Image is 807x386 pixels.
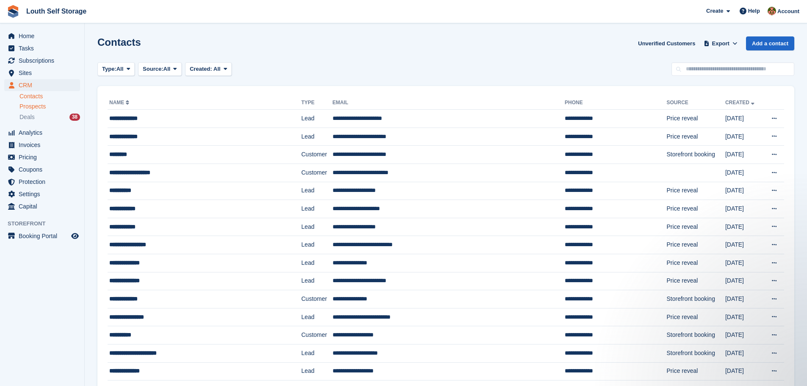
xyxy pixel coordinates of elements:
[301,272,332,290] td: Lead
[301,218,332,236] td: Lead
[23,4,90,18] a: Louth Self Storage
[333,96,565,110] th: Email
[4,139,80,151] a: menu
[19,188,69,200] span: Settings
[725,308,763,326] td: [DATE]
[19,176,69,188] span: Protection
[19,102,80,111] a: Prospects
[667,110,725,128] td: Price reveal
[301,146,332,164] td: Customer
[19,113,80,122] a: Deals 38
[725,362,763,380] td: [DATE]
[4,127,80,139] a: menu
[748,7,760,15] span: Help
[19,200,69,212] span: Capital
[301,290,332,308] td: Customer
[190,66,212,72] span: Created:
[301,308,332,326] td: Lead
[143,65,163,73] span: Source:
[185,62,232,76] button: Created: All
[4,42,80,54] a: menu
[19,103,46,111] span: Prospects
[301,326,332,344] td: Customer
[667,200,725,218] td: Price reveal
[706,7,723,15] span: Create
[725,326,763,344] td: [DATE]
[301,362,332,380] td: Lead
[667,254,725,272] td: Price reveal
[667,290,725,308] td: Storefront booking
[19,30,69,42] span: Home
[301,344,332,362] td: Lead
[19,79,69,91] span: CRM
[19,151,69,163] span: Pricing
[109,100,131,106] a: Name
[97,36,141,48] h1: Contacts
[725,128,763,146] td: [DATE]
[301,200,332,218] td: Lead
[8,219,84,228] span: Storefront
[138,62,182,76] button: Source: All
[725,100,756,106] a: Created
[19,113,35,121] span: Deals
[725,236,763,254] td: [DATE]
[19,164,69,175] span: Coupons
[725,290,763,308] td: [DATE]
[702,36,739,50] button: Export
[4,200,80,212] a: menu
[667,182,725,200] td: Price reveal
[667,308,725,326] td: Price reveal
[667,272,725,290] td: Price reveal
[116,65,124,73] span: All
[97,62,135,76] button: Type: All
[301,128,332,146] td: Lead
[19,42,69,54] span: Tasks
[4,188,80,200] a: menu
[19,230,69,242] span: Booking Portal
[4,30,80,42] a: menu
[635,36,699,50] a: Unverified Customers
[746,36,794,50] a: Add a contact
[667,146,725,164] td: Storefront booking
[19,127,69,139] span: Analytics
[725,164,763,182] td: [DATE]
[725,182,763,200] td: [DATE]
[667,236,725,254] td: Price reveal
[768,7,776,15] img: Andy Smith
[301,96,332,110] th: Type
[725,218,763,236] td: [DATE]
[725,110,763,128] td: [DATE]
[712,39,729,48] span: Export
[667,362,725,380] td: Price reveal
[214,66,221,72] span: All
[725,146,763,164] td: [DATE]
[301,236,332,254] td: Lead
[301,254,332,272] td: Lead
[4,79,80,91] a: menu
[4,176,80,188] a: menu
[69,114,80,121] div: 38
[667,128,725,146] td: Price reveal
[667,218,725,236] td: Price reveal
[301,164,332,182] td: Customer
[4,230,80,242] a: menu
[725,272,763,290] td: [DATE]
[725,344,763,362] td: [DATE]
[725,200,763,218] td: [DATE]
[19,67,69,79] span: Sites
[19,55,69,67] span: Subscriptions
[102,65,116,73] span: Type:
[70,231,80,241] a: Preview store
[777,7,799,16] span: Account
[4,55,80,67] a: menu
[667,96,725,110] th: Source
[301,182,332,200] td: Lead
[7,5,19,18] img: stora-icon-8386f47178a22dfd0bd8f6a31ec36ba5ce8667c1dd55bd0f319d3a0aa187defe.svg
[164,65,171,73] span: All
[4,67,80,79] a: menu
[19,92,80,100] a: Contacts
[667,326,725,344] td: Storefront booking
[4,151,80,163] a: menu
[19,139,69,151] span: Invoices
[725,254,763,272] td: [DATE]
